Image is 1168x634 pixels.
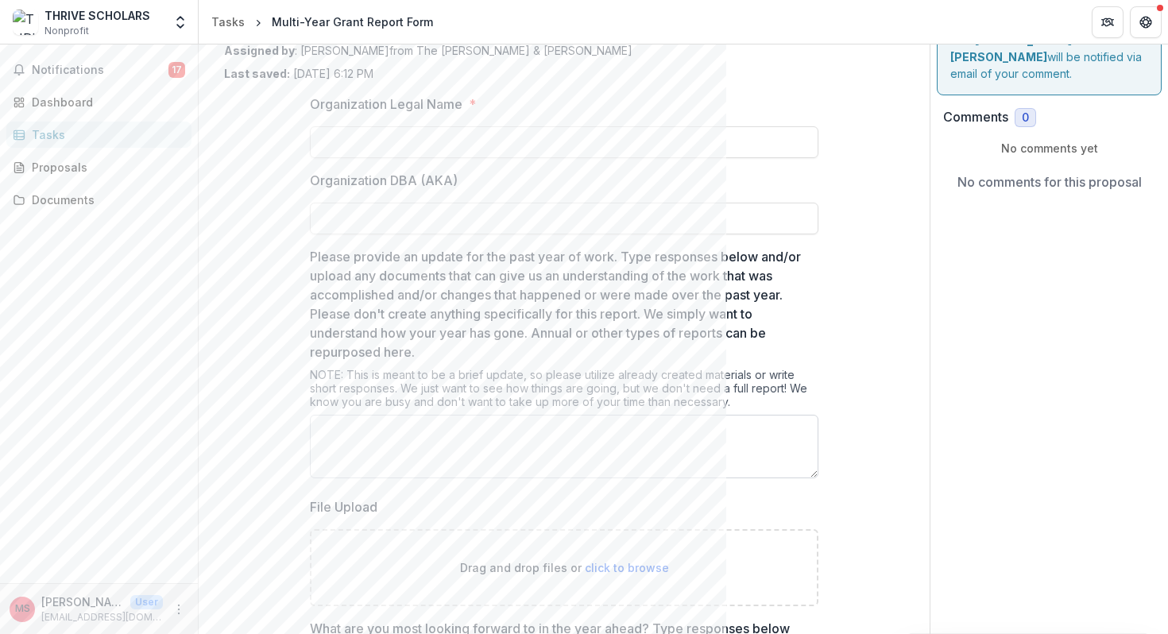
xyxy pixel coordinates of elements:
span: 0 [1022,111,1029,125]
div: NOTE: This is meant to be a brief update, so please utilize already created materials or write sh... [310,368,818,415]
h2: Comments [943,110,1008,125]
a: Proposals [6,154,191,180]
div: Proposals [32,159,179,176]
p: Organization DBA (AKA) [310,171,458,190]
img: THRIVE SCHOLARS [13,10,38,35]
a: Tasks [6,122,191,148]
a: Documents [6,187,191,213]
nav: breadcrumb [205,10,439,33]
p: : [PERSON_NAME] from The [PERSON_NAME] & [PERSON_NAME] [224,42,904,59]
div: Dashboard [32,94,179,110]
p: [PERSON_NAME] [41,593,124,610]
p: [EMAIL_ADDRESS][DOMAIN_NAME] [41,610,163,624]
p: Drag and drop files or [460,559,669,576]
div: Multi-Year Grant Report Form [272,14,433,30]
div: Tasks [211,14,245,30]
button: More [169,600,188,619]
div: THRIVE SCHOLARS [44,7,150,24]
p: No comments yet [943,140,1155,157]
button: Notifications17 [6,57,191,83]
p: [DATE] 6:12 PM [224,65,373,82]
div: Martha Sanchez [15,604,30,614]
strong: Assigned by [224,44,295,57]
div: Documents [32,191,179,208]
span: 17 [168,62,185,78]
a: Tasks [205,10,251,33]
p: Please provide an update for the past year of work. Type responses below and/or upload any docume... [310,247,809,361]
p: File Upload [310,497,377,516]
button: Partners [1092,6,1124,38]
p: No comments for this proposal [957,172,1142,191]
p: User [130,595,163,609]
a: Dashboard [6,89,191,115]
span: Notifications [32,64,168,77]
span: Nonprofit [44,24,89,38]
p: Organization Legal Name [310,95,462,114]
span: click to browse [585,561,669,574]
button: Get Help [1130,6,1162,38]
div: Tasks [32,126,179,143]
button: Open entity switcher [169,6,191,38]
strong: Last saved: [224,67,290,80]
